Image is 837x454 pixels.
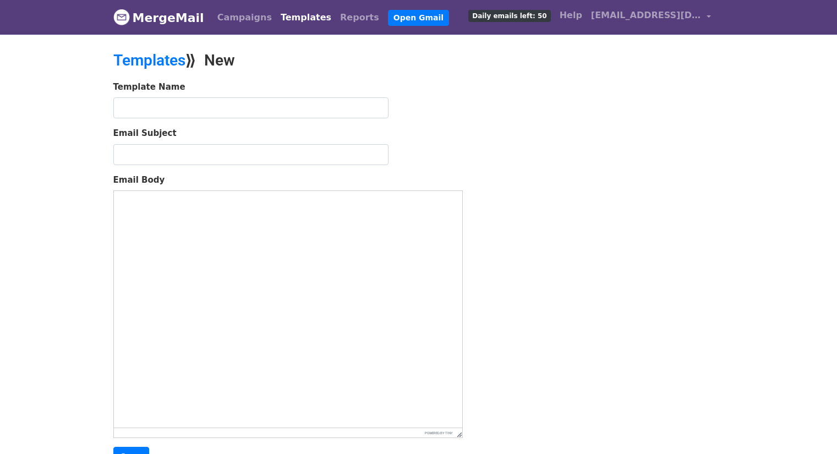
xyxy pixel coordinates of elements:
span: Daily emails left: 50 [468,10,550,22]
a: Daily emails left: 50 [464,4,555,26]
a: MergeMail [113,6,204,29]
div: Resize [453,428,462,437]
a: Help [555,4,587,26]
a: [EMAIL_ADDRESS][DOMAIN_NAME] [587,4,715,30]
label: Email Body [113,174,165,187]
a: Templates [113,51,185,69]
a: Open Gmail [388,10,449,26]
iframe: Rich Text Area. Press ALT-0 for help. [114,191,462,428]
a: Powered by Tiny [425,431,453,435]
span: [EMAIL_ADDRESS][DOMAIN_NAME] [591,9,701,22]
img: MergeMail logo [113,9,130,25]
label: Email Subject [113,127,177,140]
a: Templates [276,7,336,29]
h2: ⟫ New [113,51,515,70]
a: Campaigns [213,7,276,29]
a: Reports [336,7,384,29]
label: Template Name [113,81,185,94]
